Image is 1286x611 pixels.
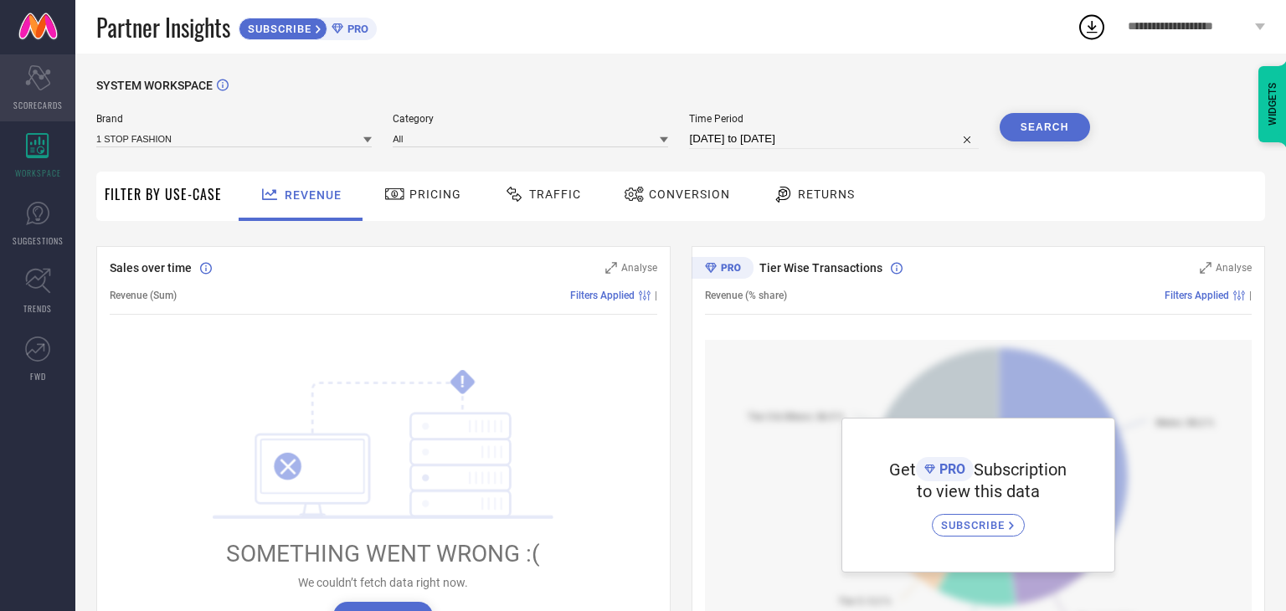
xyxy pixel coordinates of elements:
span: SYSTEM WORKSPACE [96,79,213,92]
span: Filter By Use-Case [105,184,222,204]
span: Conversion [649,187,730,201]
span: Revenue (% share) [705,290,787,301]
svg: Zoom [1200,262,1211,274]
span: | [1249,290,1252,301]
span: FWD [30,370,46,383]
span: Pricing [409,187,461,201]
input: Select time period [689,129,978,149]
span: WORKSPACE [15,167,61,179]
span: PRO [343,23,368,35]
span: Filters Applied [570,290,635,301]
a: SUBSCRIBE [932,501,1025,537]
span: Filters Applied [1165,290,1229,301]
span: Partner Insights [96,10,230,44]
span: PRO [935,461,965,477]
span: SUBSCRIBE [941,519,1009,531]
span: Brand [96,113,372,125]
span: Get [889,460,916,480]
span: SOMETHING WENT WRONG :( [226,540,540,567]
span: to view this data [917,481,1040,501]
svg: Zoom [605,262,617,274]
span: Returns [798,187,855,201]
span: SUBSCRIBE [239,23,316,35]
a: SUBSCRIBEPRO [239,13,377,40]
span: SUGGESTIONS [13,234,64,247]
span: Traffic [529,187,581,201]
div: Open download list [1077,12,1107,42]
span: TRENDS [23,302,52,315]
span: Subscription [974,460,1067,480]
span: Tier Wise Transactions [759,261,882,275]
span: We couldn’t fetch data right now. [298,576,468,589]
span: Time Period [689,113,978,125]
tspan: ! [460,372,465,392]
span: Category [393,113,668,125]
span: Sales over time [110,261,192,275]
div: Premium [692,257,754,282]
span: | [655,290,657,301]
span: Analyse [621,262,657,274]
span: Analyse [1216,262,1252,274]
span: Revenue [285,188,342,202]
button: Search [1000,113,1090,141]
span: SCORECARDS [13,99,63,111]
span: Revenue (Sum) [110,290,177,301]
